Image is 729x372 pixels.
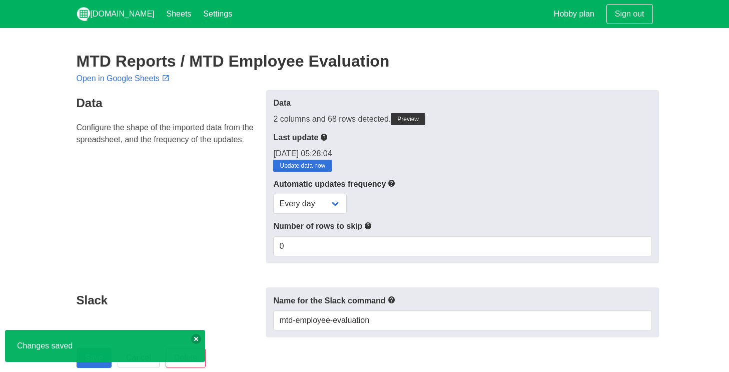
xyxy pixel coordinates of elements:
[273,160,332,172] a: Update data now
[273,294,651,307] label: Name for the Slack command
[77,122,261,146] p: Configure the shape of the imported data from the spreadsheet, and the frequency of the updates.
[273,113,651,125] div: 2 columns and 68 rows detected.
[77,293,261,307] h4: Slack
[273,149,332,158] span: [DATE] 05:28:04
[77,96,261,110] h4: Data
[5,330,205,362] div: Changes saved
[77,52,653,70] h2: MTD Reports / MTD Employee Evaluation
[273,310,651,330] input: Text input
[77,74,172,83] a: Open in Google Sheets
[273,178,651,190] label: Automatic updates frequency
[273,220,651,232] label: Number of rows to skip
[273,131,651,144] label: Last update
[77,7,91,21] img: logo_v2_white.png
[391,113,425,125] a: Preview
[606,4,653,24] a: Sign out
[273,97,651,109] label: Data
